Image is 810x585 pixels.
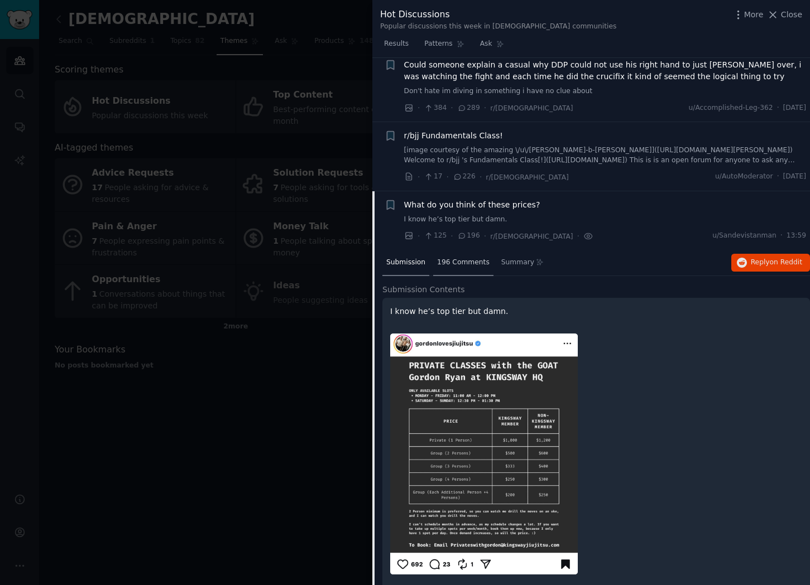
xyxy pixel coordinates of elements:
[453,172,476,182] span: 226
[767,9,802,21] button: Close
[751,258,802,268] span: Reply
[420,35,468,58] a: Patterns
[777,172,779,182] span: ·
[390,333,578,574] img: What do you think of these prices?
[404,130,503,142] a: r/bjj Fundamentals Class!
[783,103,806,113] span: [DATE]
[384,39,409,49] span: Results
[480,171,482,183] span: ·
[689,103,773,113] span: u/Accomplished-Leg-362
[380,8,616,22] div: Hot Discussions
[781,9,802,21] span: Close
[424,172,442,182] span: 17
[744,9,764,21] span: More
[382,284,465,296] span: Submission Contents
[418,102,420,114] span: ·
[484,102,486,114] span: ·
[457,231,480,241] span: 196
[418,171,420,183] span: ·
[777,103,779,113] span: ·
[380,22,616,32] div: Popular discussions this week in [DEMOGRAPHIC_DATA] communities
[484,230,486,242] span: ·
[424,231,447,241] span: 125
[404,86,807,96] a: Don't hate im diving in something i have no clue about
[476,35,508,58] a: Ask
[380,35,413,58] a: Results
[783,172,806,182] span: [DATE]
[490,104,573,112] span: r/[DEMOGRAPHIC_DATA]
[501,258,534,268] span: Summary
[731,254,810,272] button: Replyon Reddit
[712,231,777,241] span: u/Sandevistanman
[770,258,802,266] span: on Reddit
[480,39,492,49] span: Ask
[437,258,490,268] span: 196 Comments
[404,59,807,83] a: Could someone explain a casual why DDP could not use his right hand to just [PERSON_NAME] over, i...
[424,39,452,49] span: Patterns
[404,215,807,225] a: I know he’s top tier but damn.
[418,230,420,242] span: ·
[447,171,449,183] span: ·
[732,9,764,21] button: More
[404,199,540,211] a: What do you think of these prices?
[780,231,783,241] span: ·
[577,230,579,242] span: ·
[424,103,447,113] span: 384
[715,172,773,182] span: u/AutoModerator
[486,173,568,181] span: r/[DEMOGRAPHIC_DATA]
[457,103,480,113] span: 289
[386,258,425,268] span: Submission
[404,146,807,165] a: ​ [image courtesy of the amazing \/u\/[PERSON_NAME]-b-[PERSON_NAME]]([URL][DOMAIN_NAME][PERSON_NA...
[450,230,453,242] span: ·
[787,231,806,241] span: 13:59
[490,233,573,240] span: r/[DEMOGRAPHIC_DATA]
[450,102,453,114] span: ·
[390,306,802,317] p: I know he’s top tier but damn.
